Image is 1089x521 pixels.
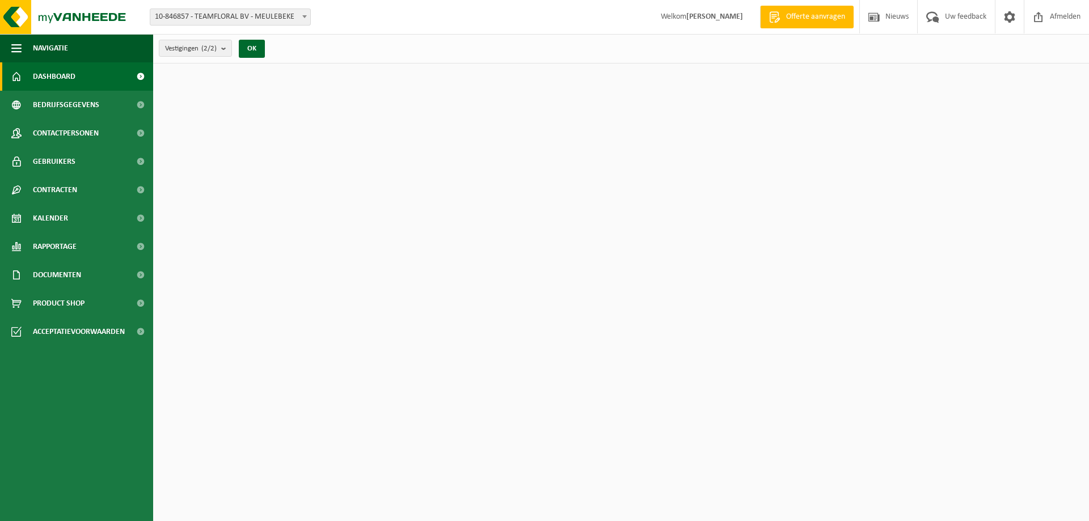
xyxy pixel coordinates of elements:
[33,317,125,346] span: Acceptatievoorwaarden
[33,261,81,289] span: Documenten
[33,91,99,119] span: Bedrijfsgegevens
[33,34,68,62] span: Navigatie
[165,40,217,57] span: Vestigingen
[150,9,311,26] span: 10-846857 - TEAMFLORAL BV - MEULEBEKE
[783,11,848,23] span: Offerte aanvragen
[201,45,217,52] count: (2/2)
[33,147,75,176] span: Gebruikers
[686,12,743,21] strong: [PERSON_NAME]
[239,40,265,58] button: OK
[150,9,310,25] span: 10-846857 - TEAMFLORAL BV - MEULEBEKE
[33,232,77,261] span: Rapportage
[33,289,85,317] span: Product Shop
[33,204,68,232] span: Kalender
[33,176,77,204] span: Contracten
[33,119,99,147] span: Contactpersonen
[33,62,75,91] span: Dashboard
[159,40,232,57] button: Vestigingen(2/2)
[760,6,854,28] a: Offerte aanvragen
